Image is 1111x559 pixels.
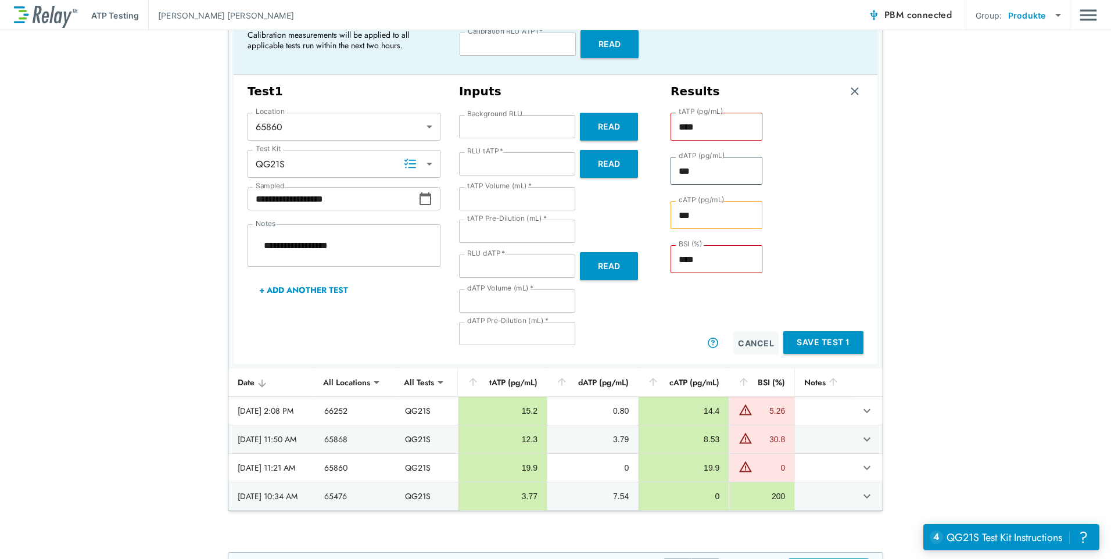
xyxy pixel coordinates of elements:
div: All Locations [315,371,378,394]
h3: Inputs [459,84,652,99]
div: 3.77 [468,490,537,502]
label: RLU tATP [467,147,503,155]
div: [DATE] 2:08 PM [238,405,306,417]
img: LuminUltra Relay [14,3,77,28]
img: Warning [739,431,752,445]
div: 15.2 [468,405,537,417]
div: 0 [557,462,629,474]
button: + Add Another Test [248,276,360,304]
label: cATP (pg/mL) [679,196,725,204]
div: QG21S [248,152,440,175]
th: Date [228,368,315,397]
div: dATP (pg/mL) [556,375,629,389]
img: Warning [739,403,752,417]
td: QG21S [396,397,458,425]
div: [DATE] 11:21 AM [238,462,306,474]
div: Notes [804,375,845,389]
h3: Results [671,84,720,99]
div: 200 [739,490,785,502]
td: 65860 [315,454,395,482]
div: 19.9 [648,462,719,474]
label: dATP Pre-Dilution (mL) [467,317,549,325]
div: tATP (pg/mL) [467,375,537,389]
button: Read [580,252,638,280]
label: tATP Pre-Dilution (mL) [467,214,547,223]
div: 7.54 [557,490,629,502]
img: Drawer Icon [1080,4,1097,26]
img: Remove [849,85,861,97]
td: QG21S [396,482,458,510]
button: Read [580,113,638,141]
h3: Test 1 [248,84,440,99]
div: [DATE] 10:34 AM [238,490,306,502]
button: Read [580,150,638,178]
div: 0 [648,490,719,502]
label: BSI (%) [679,240,703,248]
button: expand row [857,458,877,478]
div: 14.4 [648,405,719,417]
div: 30.8 [755,433,785,445]
div: 12.3 [468,433,537,445]
div: BSI (%) [738,375,785,389]
button: expand row [857,486,877,506]
label: Calibration RLU ATP1 [468,27,543,35]
p: Group: [976,9,1002,21]
p: [PERSON_NAME] [PERSON_NAME] [158,9,294,21]
div: 3.79 [557,433,629,445]
button: Cancel [733,331,779,354]
button: Read [580,30,639,58]
td: 66252 [315,397,395,425]
img: Warning [739,460,752,474]
button: PBM connected [863,3,956,27]
button: expand row [857,401,877,421]
label: dATP (pg/mL) [679,152,725,160]
td: QG21S [396,425,458,453]
div: 65860 [248,115,440,138]
label: dATP Volume (mL) [467,284,533,292]
label: Test Kit [256,145,281,153]
div: 8.53 [648,433,719,445]
label: tATP Volume (mL) [467,182,532,190]
p: ATP Testing [91,9,139,21]
table: sticky table [228,368,883,511]
iframe: Resource center [923,524,1099,550]
label: Background RLU [467,110,522,118]
div: cATP (pg/mL) [647,375,719,389]
button: Main menu [1080,4,1097,26]
div: 5.26 [755,405,785,417]
img: Connected Icon [868,9,880,21]
button: expand row [857,429,877,449]
td: 65476 [315,482,395,510]
span: PBM [884,7,952,23]
label: Location [256,107,285,116]
button: Save Test 1 [783,331,863,354]
div: 0.80 [557,405,629,417]
div: All Tests [396,371,442,394]
label: RLU dATP [467,249,505,257]
td: 65868 [315,425,395,453]
p: Calibration measurements will be applied to all applicable tests run within the next two hours. [248,30,433,51]
div: 19.9 [468,462,537,474]
label: Sampled [256,182,285,190]
td: QG21S [396,454,458,482]
label: Notes [256,220,275,228]
label: tATP (pg/mL) [679,107,723,116]
div: 0 [755,462,785,474]
div: [DATE] 11:50 AM [238,433,306,445]
input: Choose date, selected date is Oct 2, 2025 [248,187,418,210]
span: connected [907,8,952,21]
